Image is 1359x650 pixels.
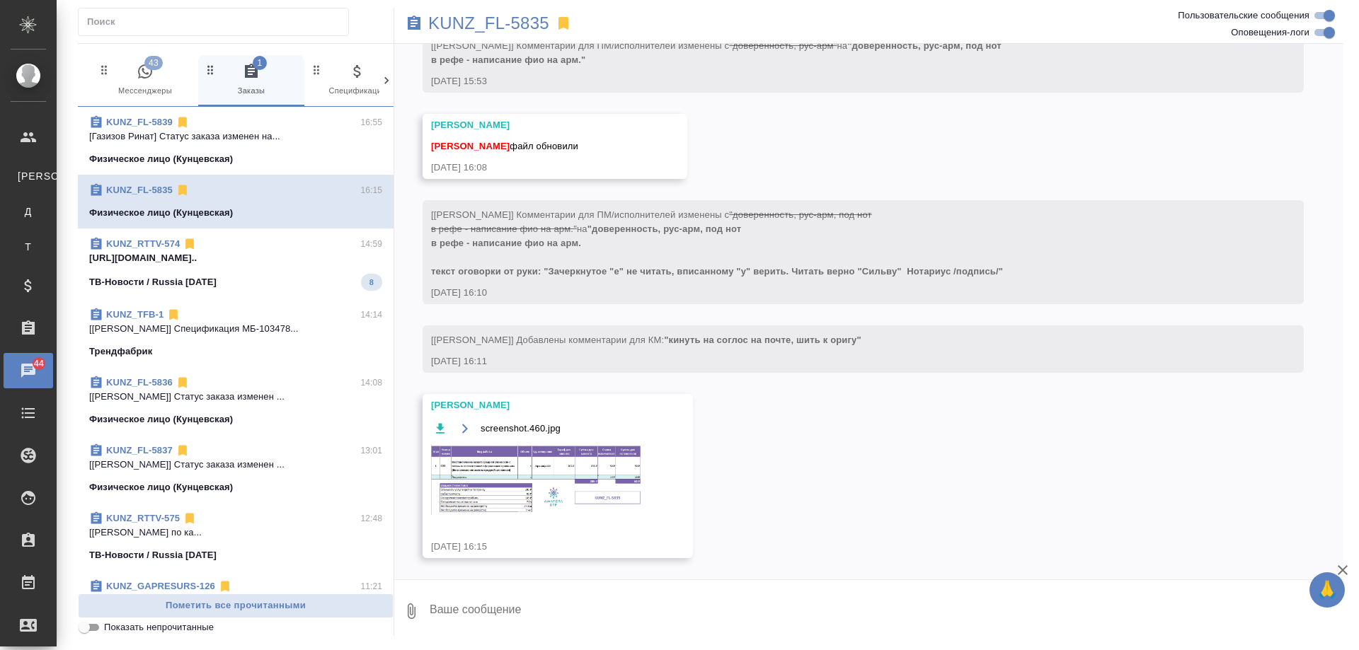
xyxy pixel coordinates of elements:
a: Т [11,233,46,261]
span: 8 [361,275,382,289]
svg: Зажми и перетащи, чтобы поменять порядок вкладок [204,63,217,76]
span: Спецификации [310,63,405,98]
a: 44 [4,353,53,388]
span: Пометить все прочитанными [86,598,386,614]
p: [URL][DOMAIN_NAME].. [89,251,382,265]
svg: Отписаться [176,376,190,390]
a: KUNZ_FL-5835 [106,185,173,195]
p: Физическое лицо (Кунцевская) [89,480,233,494]
div: [DATE] 16:10 [431,286,1254,300]
span: Заказы [204,63,299,98]
div: KUNZ_RTTV-57512:48[[PERSON_NAME] по ка...ТВ-Новости / Russia [DATE] [78,503,394,571]
span: [PERSON_NAME] [431,141,510,151]
a: KUNZ_FL-5839 [106,117,173,127]
span: Пользовательские сообщения [1178,8,1309,23]
span: 🙏 [1315,575,1339,605]
svg: Отписаться [176,115,190,129]
a: KUNZ_GAPRESURS-126 [106,581,215,591]
p: Физическое лицо (Кунцевская) [89,412,233,426]
a: KUNZ_FL-5835 [428,16,549,30]
a: KUNZ_RTTV-575 [106,513,180,523]
svg: Отписаться [218,579,232,593]
p: 16:55 [360,115,382,129]
span: screenshot.460.jpg [481,422,561,436]
span: Показать непрочитанные [104,620,214,634]
p: Трендфабрик [89,344,152,359]
button: Открыть на драйве [456,419,474,437]
svg: Отписаться [166,308,180,322]
a: [PERSON_NAME] [11,162,46,190]
p: [[PERSON_NAME] по ка... [89,526,382,540]
div: [DATE] 15:53 [431,74,1254,88]
span: Д [18,204,39,219]
p: Физическое лицо (Кунцевская) [89,152,233,166]
p: 14:08 [360,376,382,390]
div: KUNZ_TFB-114:14[[PERSON_NAME]] Спецификация МБ-103478...Трендфабрик [78,299,394,367]
button: Пометить все прочитанными [78,593,394,618]
span: [[PERSON_NAME]] Добавлены комментарии для КМ: [431,335,861,345]
span: файл обновили [431,141,578,151]
div: KUNZ_FL-583713:01[[PERSON_NAME]] Статус заказа изменен ...Физическое лицо (Кунцевская) [78,435,394,503]
p: ТВ-Новости / Russia [DATE] [89,275,217,289]
a: KUNZ_RTTV-574 [106,238,180,249]
a: Д [11,197,46,226]
svg: Отписаться [183,511,197,526]
p: [[PERSON_NAME]] Статус заказа изменен ... [89,458,382,472]
div: [DATE] 16:15 [431,540,643,554]
span: Мессенджеры [98,63,193,98]
div: [PERSON_NAME] [431,398,643,412]
div: KUNZ_RTTV-57414:59[URL][DOMAIN_NAME]..ТВ-Новости / Russia [DATE]8 [78,228,394,299]
span: [PERSON_NAME] [18,169,39,183]
div: KUNZ_FL-583516:15Физическое лицо (Кунцевская) [78,175,394,228]
svg: Отписаться [176,183,190,197]
p: 11:21 [360,579,382,593]
span: Т [18,240,39,254]
span: "кинуть на соглос на почте, шить к оригу" [664,335,861,345]
span: "доверенность, рус-арм" [729,40,837,51]
div: KUNZ_FL-583614:08[[PERSON_NAME]] Статус заказа изменен ...Физическое лицо (Кунцевская) [78,367,394,435]
svg: Зажми и перетащи, чтобы поменять порядок вкладок [310,63,323,76]
p: ТВ-Новости / Russia [DATE] [89,548,217,562]
p: [[PERSON_NAME]] Статус заказа изменен ... [89,390,382,404]
span: 44 [25,356,52,371]
p: [[PERSON_NAME]] Спецификация МБ-103478... [89,322,382,336]
button: 🙏 [1309,572,1345,608]
div: [PERSON_NAME] [431,118,638,132]
p: 13:01 [360,443,382,458]
a: KUNZ_FL-5836 [106,377,173,388]
input: Поиск [87,12,348,32]
div: KUNZ_GAPRESURS-12611:21[[PERSON_NAME]] Статус заказа изменен ...Группа агропредприятий Ресурс [78,571,394,639]
span: Оповещения-логи [1231,25,1309,40]
p: Физическое лицо (Кунцевская) [89,206,233,220]
span: "доверенность, рус-арм, под нот в рефе - написание фио на арм. текст оговорки от руки: "Зачеркнут... [431,224,1003,277]
a: KUNZ_FL-5837 [106,445,173,455]
p: 16:15 [360,183,382,197]
img: screenshot.460.jpg [431,444,643,515]
svg: Отписаться [183,237,197,251]
span: [[PERSON_NAME]] Комментарии для ПМ/исполнителей изменены с на [431,209,1003,277]
div: [DATE] 16:08 [431,161,638,175]
p: [Газизов Ринат] Статус заказа изменен на... [89,129,382,144]
a: KUNZ_TFB-1 [106,309,164,320]
div: [DATE] 16:11 [431,354,1254,368]
p: 12:48 [360,511,382,526]
svg: Зажми и перетащи, чтобы поменять порядок вкладок [98,63,111,76]
button: Скачать [431,419,449,437]
svg: Отписаться [176,443,190,458]
p: 14:59 [360,237,382,251]
div: KUNZ_FL-583916:55[Газизов Ринат] Статус заказа изменен на...Физическое лицо (Кунцевская) [78,107,394,175]
span: 1 [253,56,267,70]
span: 43 [144,56,163,70]
p: 14:14 [360,308,382,322]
